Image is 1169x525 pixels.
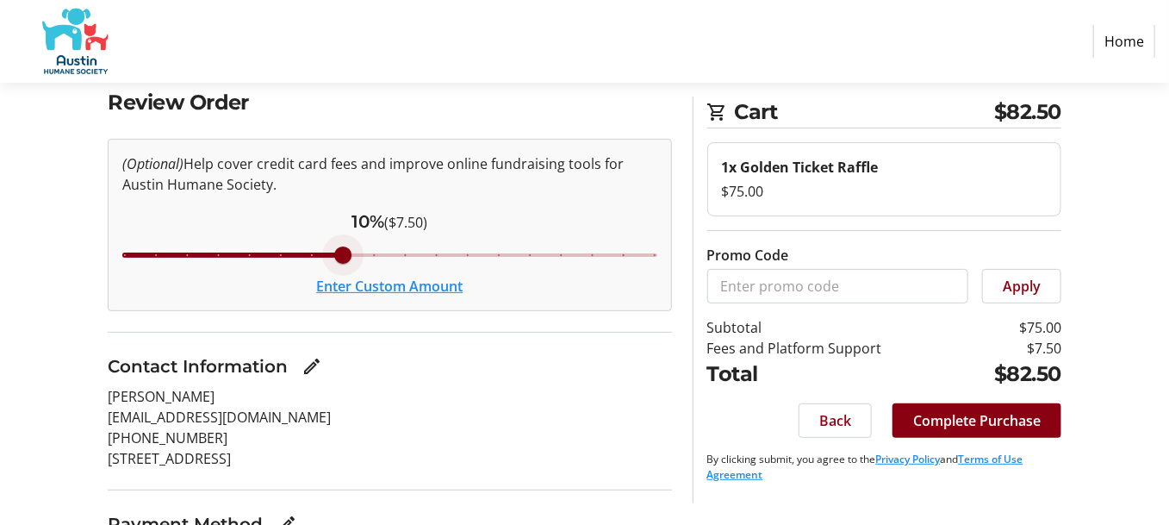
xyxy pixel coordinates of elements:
[722,181,1047,202] div: $75.00
[707,245,789,266] label: Promo Code
[295,349,329,384] button: Edit Contact Information
[316,276,463,297] button: Enter Custom Amount
[819,410,851,431] span: Back
[122,209,657,234] div: ($7.50)
[799,403,872,438] button: Back
[913,410,1041,431] span: Complete Purchase
[994,97,1061,128] span: $82.50
[735,97,994,128] span: Cart
[108,428,672,448] p: [PHONE_NUMBER]
[963,317,1061,338] td: $75.00
[108,386,672,407] p: [PERSON_NAME]
[707,359,963,390] td: Total
[108,448,672,469] p: [STREET_ADDRESS]
[963,338,1061,359] td: $7.50
[1093,25,1155,58] a: Home
[707,317,963,338] td: Subtotal
[707,452,1023,482] a: Terms of Use Agreement
[707,338,963,359] td: Fees and Platform Support
[892,403,1061,438] button: Complete Purchase
[982,269,1061,303] button: Apply
[707,452,1061,483] p: By clicking submit, you agree to the and
[707,269,968,303] input: Enter promo code
[876,452,941,466] a: Privacy Policy
[1003,276,1041,297] span: Apply
[108,407,672,428] p: [EMAIL_ADDRESS][DOMAIN_NAME]
[14,7,136,76] img: Austin Humane Society's Logo
[122,153,657,195] p: Help cover credit card fees and improve online fundraising tools for Austin Humane Society.
[722,158,879,177] strong: 1x Golden Ticket Raffle
[108,87,672,118] h2: Review Order
[351,211,384,232] span: 10%
[963,359,1061,390] td: $82.50
[108,353,288,379] h3: Contact Information
[122,154,183,173] em: (Optional)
